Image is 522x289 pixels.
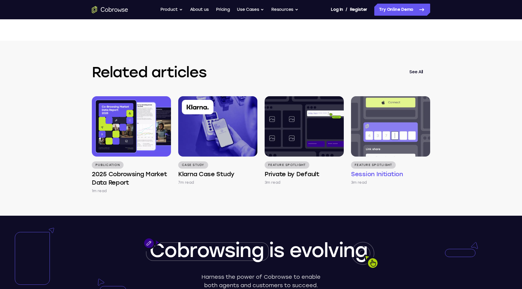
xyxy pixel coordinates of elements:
[271,4,298,16] button: Resources
[190,4,209,16] a: About us
[265,161,309,169] p: Feature Spotlight
[160,4,183,16] button: Product
[92,62,402,82] h3: Related articles
[150,239,264,262] span: Cobrowsing
[178,96,257,186] a: Case Study Klarna Case Study 7m read
[178,170,234,178] h4: Klarna Case Study
[265,96,344,186] a: Feature Spotlight Private by Default 3m read
[351,170,403,178] h4: Session Initiation
[178,179,194,186] p: 7m read
[351,96,430,186] a: Feature Spotlight Session Initiation 3m read
[92,6,128,13] a: Go to the home page
[265,179,280,186] p: 3m read
[346,6,347,13] span: /
[331,4,343,16] a: Log In
[178,161,208,169] p: Case Study
[351,161,396,169] p: Feature Spotlight
[351,179,367,186] p: 3m read
[92,96,171,157] img: 2025 Cobrowsing Market Data Report
[178,96,257,157] img: Klarna Case Study
[92,96,171,194] a: Publication 2025 Cobrowsing Market Data Report 1m read
[237,4,264,16] button: Use Cases
[265,170,319,178] h4: Private by Default
[374,4,430,16] a: Try Online Demo
[351,96,430,157] img: Session Initiation
[216,4,230,16] a: Pricing
[289,239,367,262] span: evolving
[92,188,107,194] p: 1m read
[265,96,344,157] img: Private by Default
[92,170,171,187] h4: 2025 Cobrowsing Market Data Report
[350,4,367,16] a: Register
[92,161,124,169] p: Publication
[402,65,430,79] a: See All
